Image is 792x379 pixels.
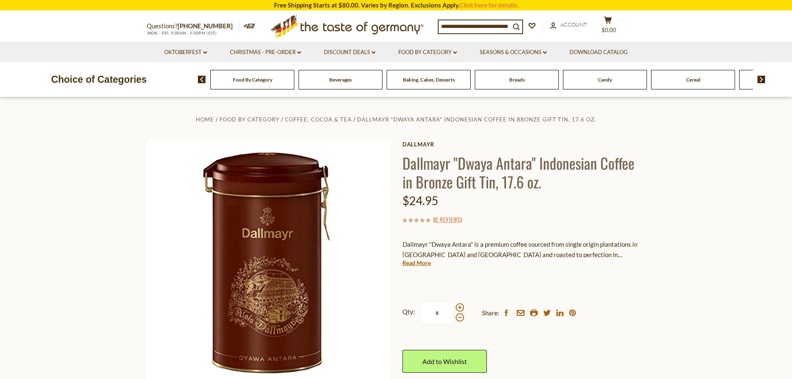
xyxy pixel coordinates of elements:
[329,77,352,83] a: Beverages
[602,27,616,33] span: $0.00
[220,116,279,123] a: Food By Category
[550,20,587,30] a: Account
[230,48,301,57] a: Christmas - PRE-ORDER
[402,307,415,317] strong: Qty:
[509,77,525,83] a: Breads
[402,239,646,260] p: Dallmayr "Dwaya Antara" is a premium coffee sourced from single origin plantations in [GEOGRAPHIC...
[196,116,214,123] a: Home
[198,76,206,83] img: previous arrow
[403,77,455,83] a: Baking, Cakes, Desserts
[164,48,207,57] a: Oktoberfest
[402,259,431,267] a: Read More
[178,22,233,30] a: [PHONE_NUMBER]
[560,21,587,28] span: Account
[233,77,272,83] a: Food By Category
[147,21,239,32] p: Questions?
[459,1,518,9] a: Click here for details.
[598,77,612,83] a: Candy
[402,350,487,373] a: Add to Wishlist
[686,77,700,83] a: Cereal
[435,215,460,224] a: 0 Reviews
[285,116,352,123] a: Coffee, Cocoa & Tea
[357,116,596,123] a: Dallmayr "Dwaya Antara" Indonesian Coffee in Bronze Gift Tin, 17.6 oz.
[596,16,621,37] button: $0.00
[398,48,457,57] a: Food By Category
[433,215,462,223] span: ( )
[324,48,375,57] a: Discount Deals
[482,308,499,318] span: Share:
[757,76,765,83] img: next arrow
[570,48,628,57] a: Download Catalog
[480,48,547,57] a: Seasons & Occasions
[402,141,646,148] a: Dallmayr
[402,154,646,191] h1: Dallmayr "Dwaya Antara" Indonesian Coffee in Bronze Gift Tin, 17.6 oz.
[402,193,438,208] span: $24.95
[420,302,454,325] input: Qty:
[147,31,217,35] span: MON - FRI, 9:00AM - 5:00PM (EST)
